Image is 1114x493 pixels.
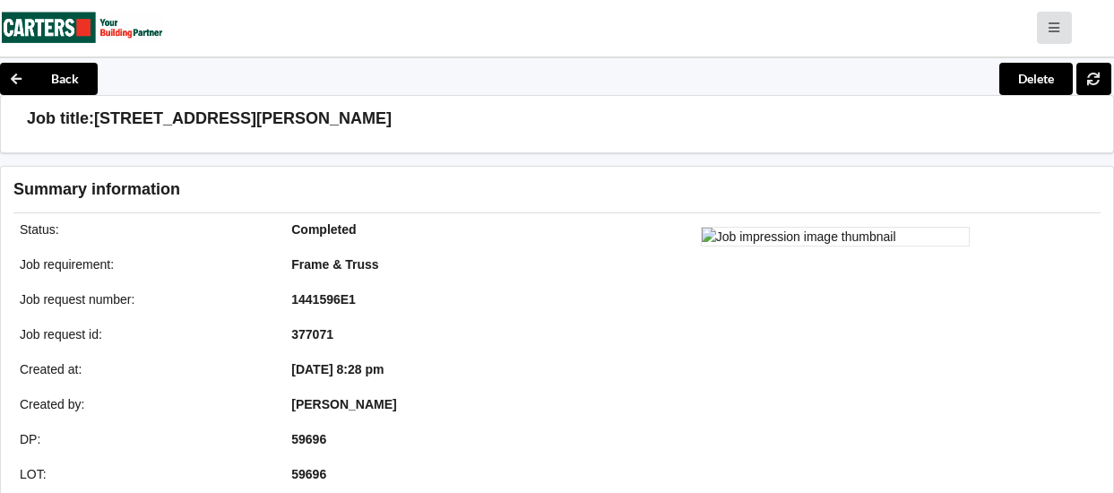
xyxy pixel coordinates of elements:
[27,108,94,129] h3: Job title:
[7,395,279,413] div: Created by :
[291,292,356,307] b: 1441596E1
[7,290,279,308] div: Job request number :
[7,360,279,378] div: Created at :
[7,255,279,273] div: Job requirement :
[291,397,396,411] b: [PERSON_NAME]
[701,227,970,246] img: Job impression image thumbnail
[7,430,279,448] div: DP :
[291,362,384,376] b: [DATE] 8:28 pm
[291,327,333,342] b: 377071
[13,179,823,200] h3: Summary information
[291,432,326,446] b: 59696
[7,325,279,343] div: Job request id :
[7,221,279,238] div: Status :
[7,465,279,483] div: LOT :
[999,63,1073,95] button: Delete
[94,108,392,129] h3: [STREET_ADDRESS][PERSON_NAME]
[291,257,378,272] b: Frame & Truss
[291,222,356,237] b: Completed
[291,467,326,481] b: 59696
